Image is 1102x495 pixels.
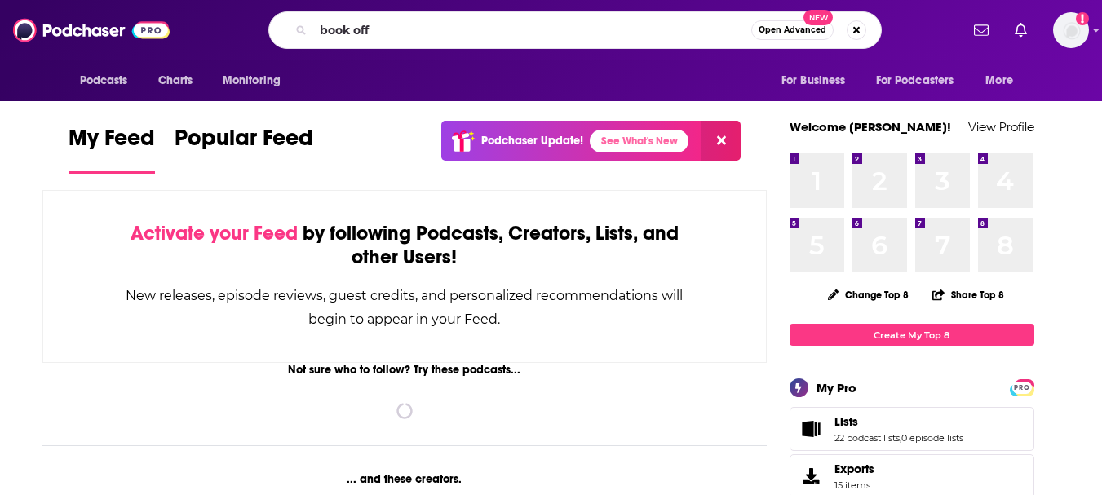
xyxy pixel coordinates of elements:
span: Exports [834,462,874,476]
span: More [985,69,1013,92]
button: open menu [865,65,978,96]
div: New releases, episode reviews, guest credits, and personalized recommendations will begin to appe... [125,284,685,331]
a: See What's New [590,130,688,152]
span: , [900,432,901,444]
button: open menu [974,65,1033,96]
div: Search podcasts, credits, & more... [268,11,882,49]
button: open menu [69,65,149,96]
svg: Add a profile image [1076,12,1089,25]
span: Podcasts [80,69,128,92]
a: Welcome [PERSON_NAME]! [790,119,951,135]
button: Show profile menu [1053,12,1089,48]
span: PRO [1012,382,1032,394]
a: Popular Feed [175,124,313,174]
a: View Profile [968,119,1034,135]
a: Create My Top 8 [790,324,1034,346]
span: Exports [795,465,828,488]
a: Lists [795,418,828,440]
a: Show notifications dropdown [967,16,995,44]
button: Open AdvancedNew [751,20,834,40]
a: Charts [148,65,203,96]
button: Share Top 8 [932,279,1005,311]
span: 15 items [834,480,874,491]
button: Change Top 8 [818,285,919,305]
div: My Pro [817,380,856,396]
img: User Profile [1053,12,1089,48]
span: Monitoring [223,69,281,92]
a: 22 podcast lists [834,432,900,444]
span: Lists [834,414,858,429]
span: New [803,10,833,25]
input: Search podcasts, credits, & more... [313,17,751,43]
a: Show notifications dropdown [1008,16,1033,44]
div: by following Podcasts, Creators, Lists, and other Users! [125,222,685,269]
button: open menu [211,65,302,96]
a: PRO [1012,381,1032,393]
button: open menu [770,65,866,96]
span: Popular Feed [175,124,313,161]
img: Podchaser - Follow, Share and Rate Podcasts [13,15,170,46]
div: ... and these creators. [42,472,768,486]
p: Podchaser Update! [481,134,583,148]
span: For Business [781,69,846,92]
span: For Podcasters [876,69,954,92]
span: Logged in as hconnor [1053,12,1089,48]
span: Activate your Feed [131,221,298,245]
span: Open Advanced [759,26,826,34]
span: Charts [158,69,193,92]
a: Lists [834,414,963,429]
span: Lists [790,407,1034,451]
a: My Feed [69,124,155,174]
span: My Feed [69,124,155,161]
div: Not sure who to follow? Try these podcasts... [42,363,768,377]
a: 0 episode lists [901,432,963,444]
